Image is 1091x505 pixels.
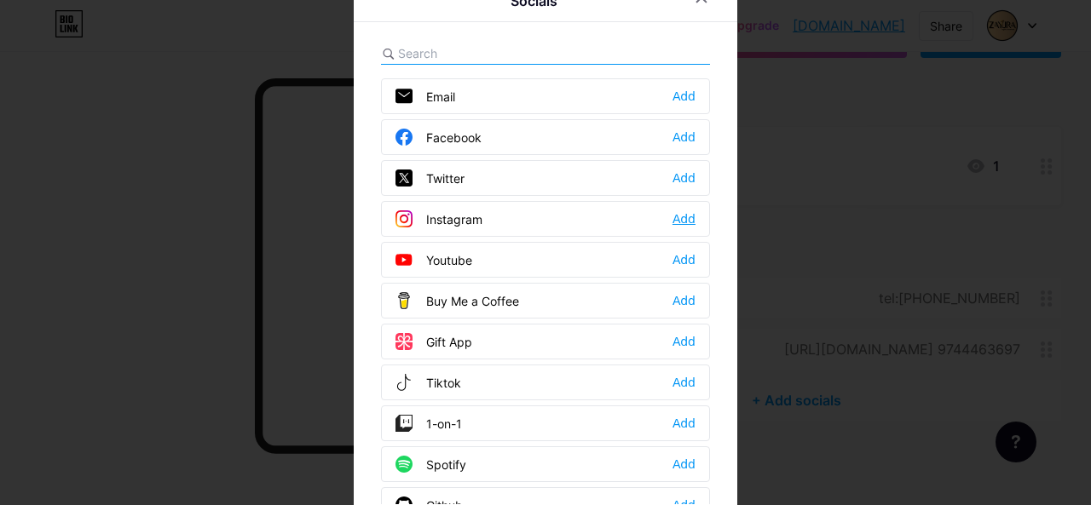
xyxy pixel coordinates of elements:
div: Add [672,415,696,432]
div: Add [672,251,696,268]
div: Facebook [395,129,482,146]
div: Email [395,88,455,105]
div: Add [672,88,696,105]
div: Youtube [395,251,472,268]
div: Tiktok [395,374,461,391]
div: Add [672,292,696,309]
div: Instagram [395,210,482,227]
div: Gift App [395,333,472,350]
div: 1-on-1 [395,415,462,432]
div: Add [672,374,696,391]
div: Twitter [395,169,465,187]
div: Add [672,456,696,473]
div: Add [672,210,696,227]
div: Add [672,169,696,187]
div: Buy Me a Coffee [395,292,519,309]
div: Spotify [395,456,466,473]
div: Add [672,333,696,350]
div: Add [672,129,696,146]
input: Search [398,44,586,62]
